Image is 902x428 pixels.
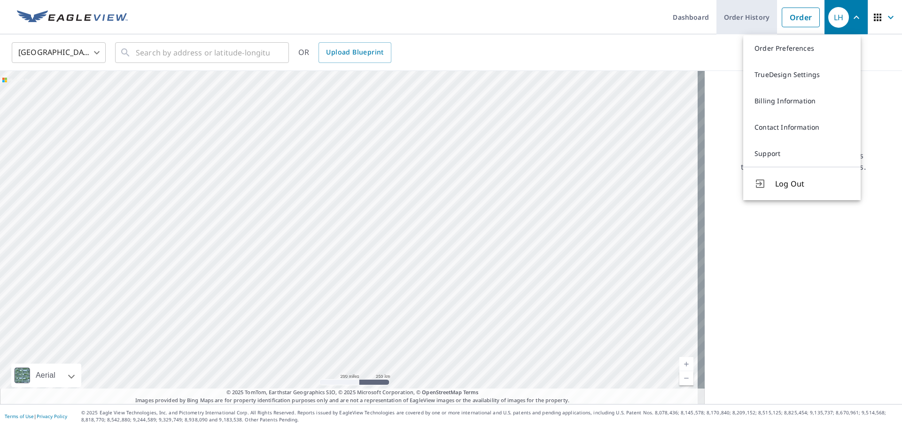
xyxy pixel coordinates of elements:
[743,88,861,114] a: Billing Information
[743,167,861,200] button: Log Out
[37,413,67,420] a: Privacy Policy
[11,364,81,387] div: Aerial
[782,8,820,27] a: Order
[17,10,128,24] img: EV Logo
[743,62,861,88] a: TrueDesign Settings
[422,389,461,396] a: OpenStreetMap
[5,413,67,419] p: |
[743,35,861,62] a: Order Preferences
[775,178,849,189] span: Log Out
[740,150,866,172] p: Searching for a property address to view a list of available products.
[326,47,383,58] span: Upload Blueprint
[12,39,106,66] div: [GEOGRAPHIC_DATA]
[298,42,391,63] div: OR
[5,413,34,420] a: Terms of Use
[828,7,849,28] div: LH
[743,140,861,167] a: Support
[463,389,479,396] a: Terms
[81,409,897,423] p: © 2025 Eagle View Technologies, Inc. and Pictometry International Corp. All Rights Reserved. Repo...
[679,357,693,371] a: Current Level 5, Zoom In
[226,389,479,397] span: © 2025 TomTom, Earthstar Geographics SIO, © 2025 Microsoft Corporation, ©
[319,42,391,63] a: Upload Blueprint
[743,114,861,140] a: Contact Information
[679,371,693,385] a: Current Level 5, Zoom Out
[136,39,270,66] input: Search by address or latitude-longitude
[33,364,58,387] div: Aerial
